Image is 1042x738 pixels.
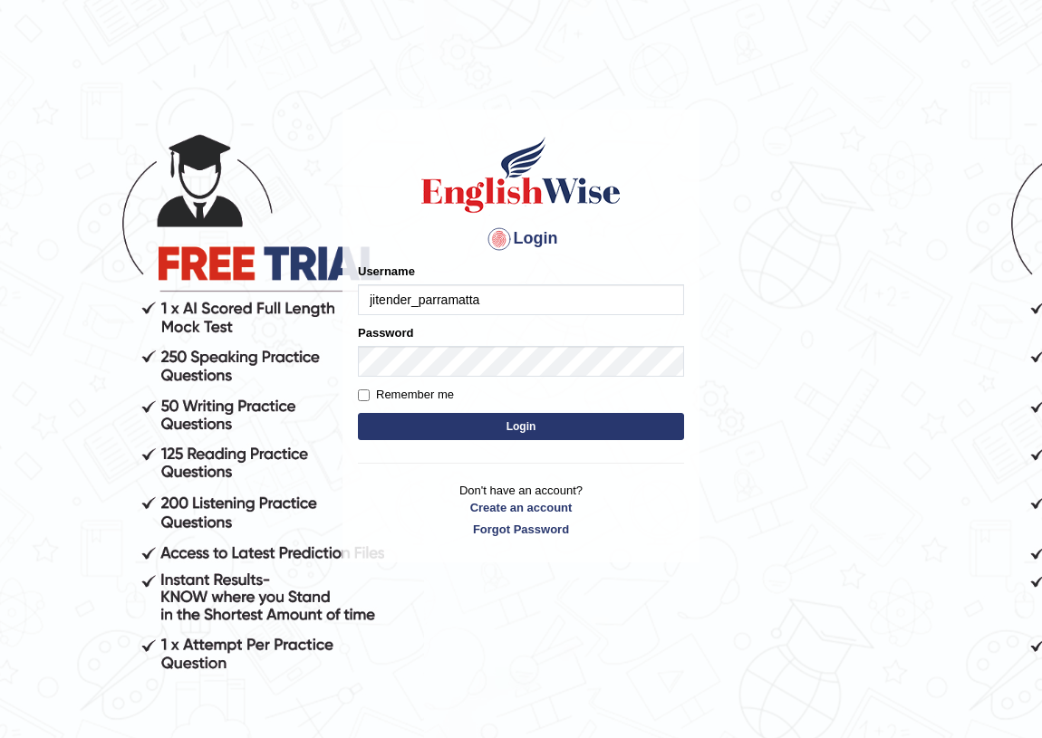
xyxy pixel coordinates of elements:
label: Password [358,324,413,341]
input: Remember me [358,389,370,401]
label: Remember me [358,386,454,404]
p: Don't have an account? [358,482,684,538]
img: Logo of English Wise sign in for intelligent practice with AI [418,134,624,216]
a: Create an account [358,499,684,516]
button: Login [358,413,684,440]
h4: Login [358,225,684,254]
a: Forgot Password [358,521,684,538]
label: Username [358,263,415,280]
